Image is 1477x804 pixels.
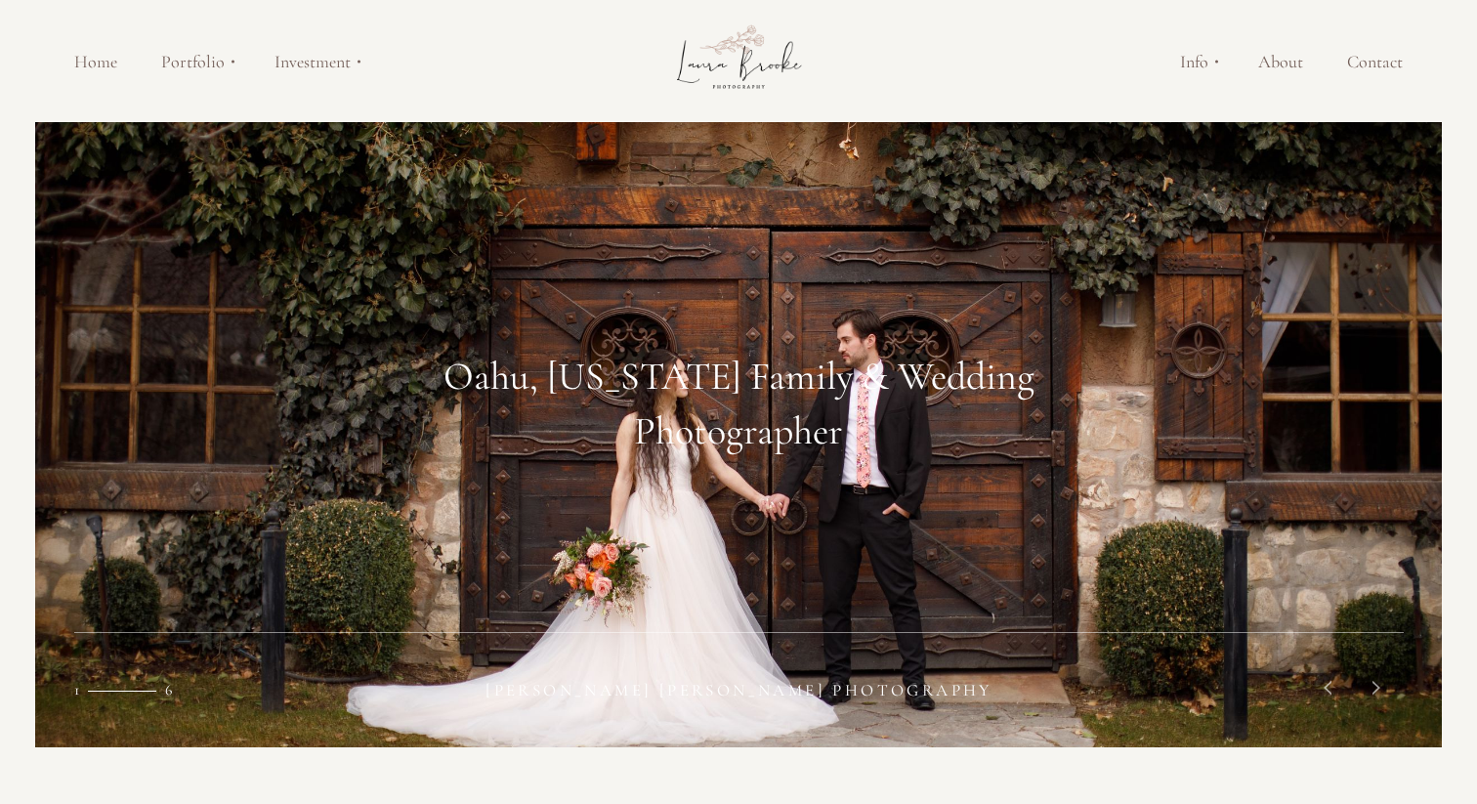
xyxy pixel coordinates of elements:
[252,50,377,73] a: Investment
[634,403,843,458] span: Photographer
[862,349,889,403] span: &
[1325,50,1424,73] a: Contact
[750,349,853,403] span: Family
[547,349,741,403] span: [US_STATE]
[1159,50,1236,73] a: Info
[832,677,992,703] span: Photography
[659,677,825,703] span: [PERSON_NAME]
[52,50,139,73] a: Home
[898,349,1034,403] span: Wedding
[1236,50,1325,73] a: About
[74,680,340,699] h6: 1 6
[274,53,351,70] span: Investment
[1180,53,1208,70] span: Info
[485,677,652,703] span: [PERSON_NAME]
[140,50,252,73] a: Portfolio
[645,8,832,115] img: Laura Brooke Photography
[161,53,225,70] span: Portfolio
